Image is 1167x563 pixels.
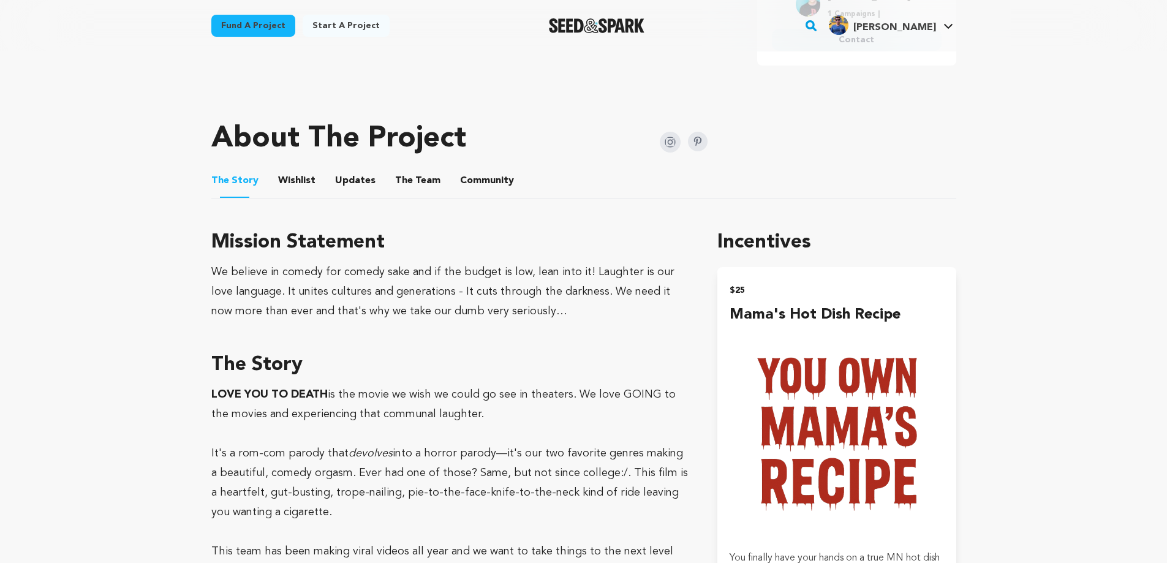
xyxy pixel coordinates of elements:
[211,15,295,37] a: Fund a project
[549,18,645,33] img: Seed&Spark Logo Dark Mode
[549,18,645,33] a: Seed&Spark Homepage
[395,173,413,188] span: The
[211,350,689,380] h3: The Story
[211,262,689,321] div: We believe in comedy for comedy sake and if the budget is low, lean into it! Laughter is our love...
[853,23,936,32] span: [PERSON_NAME]
[349,448,393,459] em: devolves
[211,173,259,188] span: Story
[829,15,936,35] div: Brijesh G.'s Profile
[211,385,689,424] p: is the movie we wish we could go see in theaters. We love GOING to the movies and experiencing th...
[211,444,689,522] p: It's a rom-com parody that into a horror parody—it's our two favorite genres making a beautiful, ...
[730,304,943,326] h4: Mama's Hot Dish Recipe
[730,326,943,540] img: incentive
[395,173,440,188] span: Team
[826,13,956,39] span: Brijesh G.'s Profile
[730,282,943,299] h2: $25
[211,173,229,188] span: The
[211,389,328,400] strong: LOVE YOU TO DEATH
[303,15,390,37] a: Start a project
[335,173,376,188] span: Updates
[278,173,315,188] span: Wishlist
[660,132,681,153] img: Seed&Spark Instagram Icon
[826,13,956,35] a: Brijesh G.'s Profile
[688,132,708,151] img: Seed&Spark Pinterest Icon
[211,124,466,154] h1: About The Project
[211,228,689,257] h3: Mission Statement
[717,228,956,257] h1: Incentives
[829,15,848,35] img: aa3a6eba01ca51bb.jpg
[460,173,514,188] span: Community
